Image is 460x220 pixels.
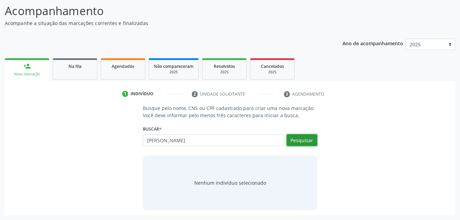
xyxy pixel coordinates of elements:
span: Resolvidos [214,63,235,69]
input: Busque por nome, CNS ou CPF [143,134,284,146]
div: Nova marcação [10,72,45,77]
p: Ano de acompanhamento [343,39,403,47]
span: Cancelados [261,63,284,69]
p: Acompanhamento [5,2,320,20]
p: Busque pelo nome, CNS ou CPF cadastrado para criar uma nova marcação. Você deve informar pelo men... [143,105,317,119]
span: Não compareceram [154,63,194,69]
div: Indivíduo [130,91,153,97]
label: Buscar [143,124,162,134]
div: 2025 [255,70,289,75]
div: 2025 [207,70,241,75]
div: 1 [122,91,128,97]
button: Pesquisar [287,134,317,146]
div: 2025 [154,70,194,75]
div: person_add [23,62,31,70]
span: Na fila [69,63,82,69]
p: Acompanhe a situação das marcações correntes e finalizadas [5,20,320,27]
span: Agendados [112,63,134,69]
div: Nenhum indivíduo selecionado [194,179,266,186]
